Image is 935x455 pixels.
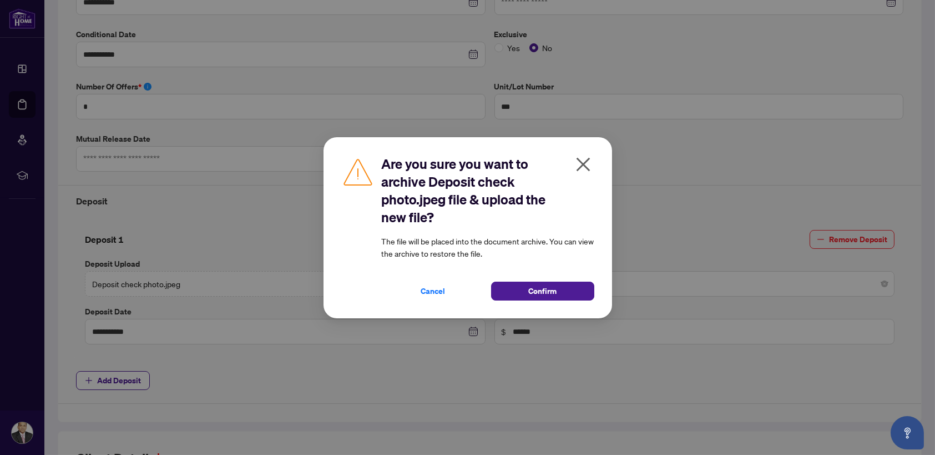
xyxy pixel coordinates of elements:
[381,155,594,301] div: The file will be placed into the document archive. You can view the archive to restore the file.
[491,282,594,301] button: Confirm
[381,282,484,301] button: Cancel
[574,156,592,173] span: close
[891,416,924,449] button: Open asap
[528,282,557,300] span: Confirm
[421,282,445,300] span: Cancel
[381,155,594,226] h2: Are you sure you want to archive Deposit check photo.jpeg file & upload the new file?
[341,155,375,188] img: Caution Icon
